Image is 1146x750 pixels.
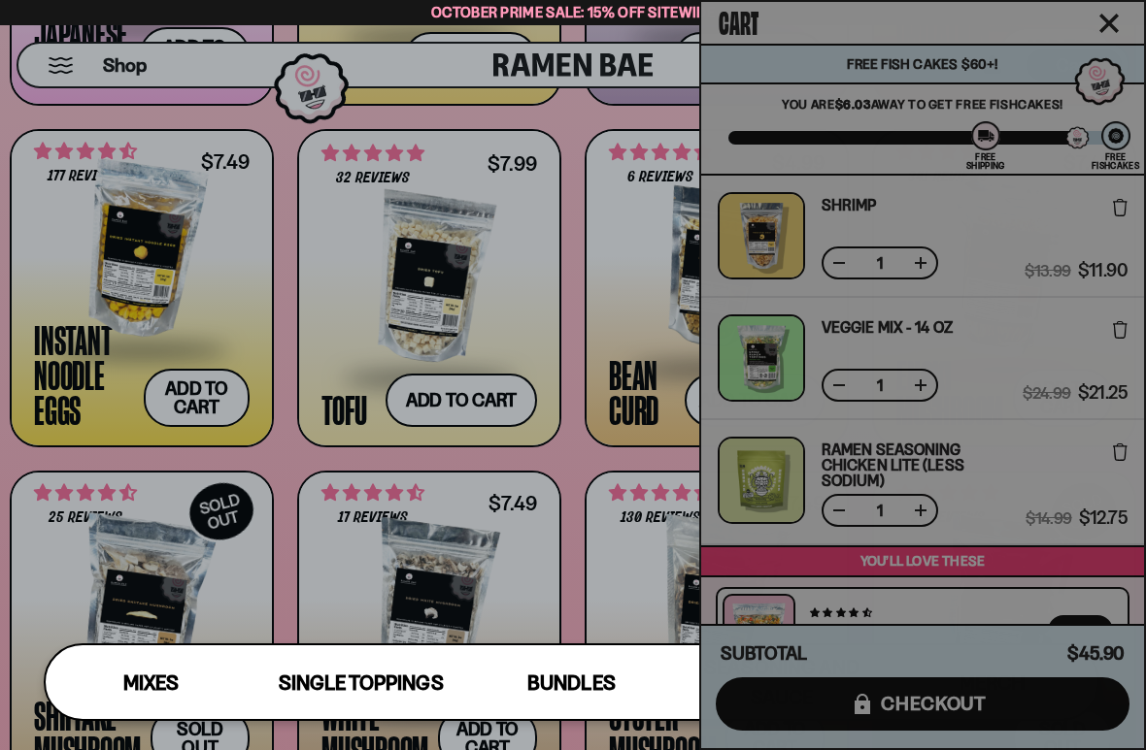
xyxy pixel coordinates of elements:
[46,645,256,719] a: Mixes
[677,645,888,719] a: Seasoning and Sauce
[256,645,467,719] a: Single Toppings
[527,670,615,695] span: Bundles
[123,670,179,695] span: Mixes
[279,670,443,695] span: Single Toppings
[431,3,715,21] span: October Prime Sale: 15% off Sitewide
[466,645,677,719] a: Bundles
